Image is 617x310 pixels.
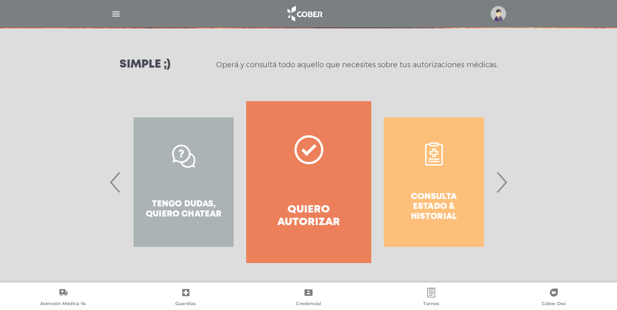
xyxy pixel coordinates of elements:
[542,301,566,308] span: Cober Doc
[283,4,326,23] img: logo_cober_home-white.png
[246,101,371,263] a: Quiero autorizar
[370,288,493,308] a: Turnos
[111,9,121,19] img: Cober_menu-lines-white.svg
[261,204,357,229] h4: Quiero autorizar
[40,301,86,308] span: Atención Médica Ya
[494,160,509,204] span: Next
[491,6,506,21] img: profile-placeholder.svg
[175,301,196,308] span: Guardias
[216,60,498,70] p: Operá y consultá todo aquello que necesites sobre tus autorizaciones médicas.
[124,288,247,308] a: Guardias
[493,288,615,308] a: Cober Doc
[296,301,321,308] span: Credencial
[108,160,123,204] span: Previous
[2,288,124,308] a: Atención Médica Ya
[423,301,439,308] span: Turnos
[247,288,370,308] a: Credencial
[119,59,170,70] h3: Simple ;)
